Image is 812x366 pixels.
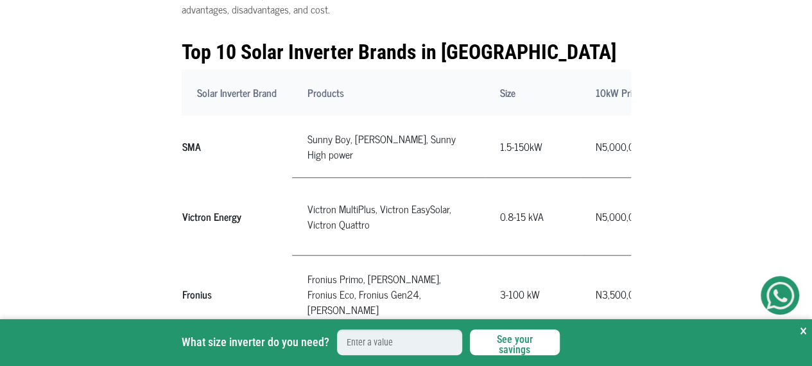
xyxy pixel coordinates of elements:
td: N5,000,000 [580,178,662,256]
th: Solar Inverter Brand [182,69,292,116]
img: Get Started On Earthbond Via Whatsapp [766,282,794,309]
td: Sunny Boy, [PERSON_NAME], Sunny High power [292,116,485,178]
td: Fronius Primo, [PERSON_NAME], Fronius Eco, Fronius Gen24, [PERSON_NAME] [292,256,485,333]
button: Close Sticky CTA [800,319,807,342]
th: Fronius [182,256,292,333]
th: SMA [182,116,292,178]
th: Products [292,69,485,116]
input: Enter a value [337,329,462,355]
th: Size [485,69,580,116]
td: 1.5-150kW [485,116,580,178]
td: Victron MultiPlus, Victron EasySolar, Victron Quattro [292,178,485,256]
td: 3-100 kW [485,256,580,333]
th: Victron Energy [182,178,292,256]
label: What size inverter do you need? [182,335,329,350]
td: N3,500,000 [580,256,662,333]
td: 0.8-15 kVA [485,178,580,256]
td: N5,000,000 [580,116,662,178]
button: See your savings [470,329,560,355]
b: Top 10 Solar Inverter Brands in [GEOGRAPHIC_DATA] [182,40,616,64]
th: 10kW Price [580,69,662,116]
